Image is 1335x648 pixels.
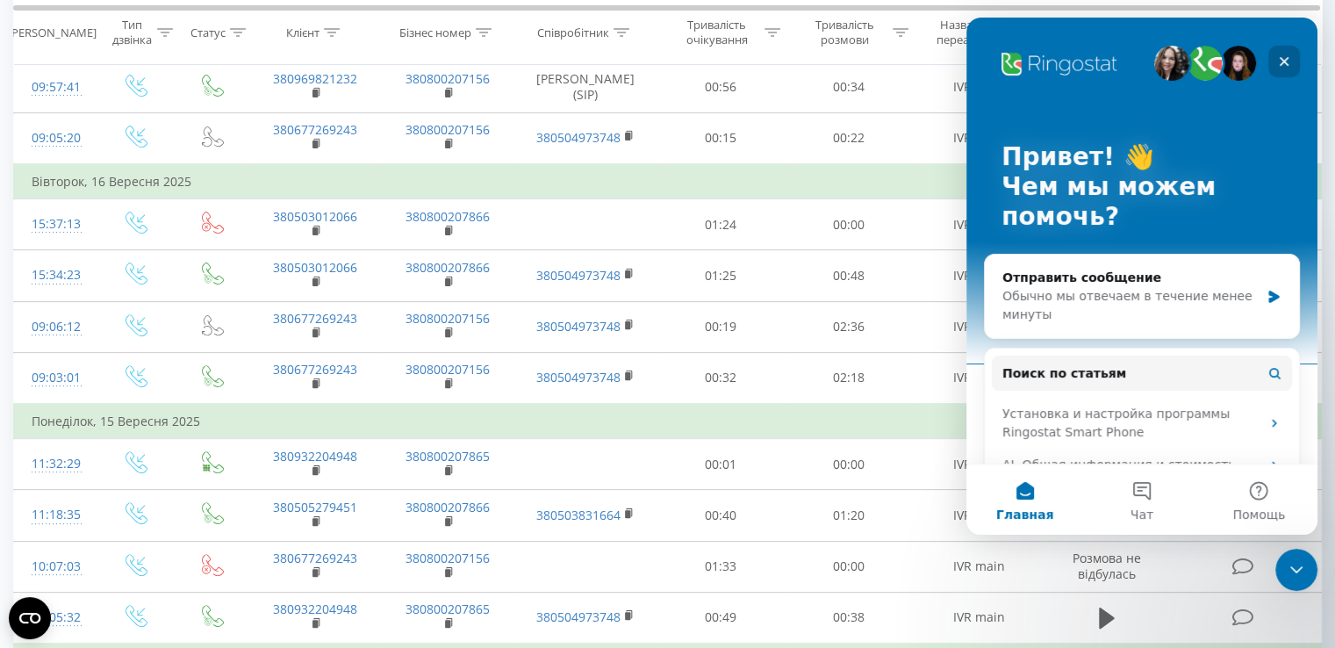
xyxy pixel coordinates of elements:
[657,301,785,352] td: 00:19
[111,18,152,48] div: Тип дзвінка
[273,499,357,515] a: 380505279451
[32,361,78,395] div: 09:03:01
[785,592,912,644] td: 00:38
[273,70,357,87] a: 380969821232
[785,352,912,404] td: 02:18
[190,25,226,40] div: Статус
[32,601,78,635] div: 09:05:32
[536,129,621,146] a: 380504973748
[273,208,357,225] a: 380503012066
[912,301,1044,352] td: IVR main
[32,207,78,241] div: 15:37:13
[912,250,1044,301] td: IVR main
[929,18,1021,48] div: Назва схеми переадресації
[912,439,1044,490] td: IVR main
[273,361,357,378] a: 380677269243
[785,301,912,352] td: 02:36
[406,361,490,378] a: 380800207156
[406,499,490,515] a: 380800207866
[912,112,1044,164] td: IVR main
[8,25,97,40] div: [PERSON_NAME]
[912,592,1044,644] td: IVR main
[32,121,78,155] div: 09:05:20
[657,541,785,592] td: 01:33
[514,61,657,112] td: [PERSON_NAME] (SIP)
[912,199,1044,250] td: IVR main
[406,208,490,225] a: 380800207866
[657,199,785,250] td: 01:24
[32,498,78,532] div: 11:18:35
[406,121,490,138] a: 380800207156
[406,601,490,617] a: 380800207865
[273,310,357,327] a: 380677269243
[286,25,319,40] div: Клієнт
[273,259,357,276] a: 380503012066
[406,259,490,276] a: 380800207866
[9,597,51,639] button: Open CMP widget
[966,18,1317,535] iframe: Intercom live chat
[912,61,1044,112] td: IVR main
[785,199,912,250] td: 00:00
[1275,549,1317,591] iframe: Intercom live chat
[657,439,785,490] td: 00:01
[657,592,785,644] td: 00:49
[673,18,761,48] div: Тривалість очікування
[1073,550,1141,582] span: Розмова не відбулась
[800,18,888,48] div: Тривалість розмови
[657,61,785,112] td: 00:56
[32,70,78,104] div: 09:57:41
[657,352,785,404] td: 00:32
[273,550,357,566] a: 380677269243
[32,258,78,292] div: 15:34:23
[657,490,785,541] td: 00:40
[536,267,621,284] a: 380504973748
[912,352,1044,404] td: IVR main
[14,404,1322,439] td: Понеділок, 15 Вересня 2025
[406,550,490,566] a: 380800207156
[536,507,621,523] a: 380503831664
[785,439,912,490] td: 00:00
[32,310,78,344] div: 09:06:12
[32,447,78,481] div: 11:32:29
[14,164,1322,199] td: Вівторок, 16 Вересня 2025
[785,61,912,112] td: 00:34
[785,541,912,592] td: 00:00
[536,608,621,625] a: 380504973748
[785,112,912,164] td: 00:22
[785,250,912,301] td: 00:48
[536,318,621,335] a: 380504973748
[657,112,785,164] td: 00:15
[536,369,621,385] a: 380504973748
[273,448,357,464] a: 380932204948
[399,25,471,40] div: Бізнес номер
[537,25,609,40] div: Співробітник
[273,121,357,138] a: 380677269243
[32,550,78,584] div: 10:07:03
[406,448,490,464] a: 380800207865
[657,250,785,301] td: 01:25
[912,490,1044,541] td: IVR main
[785,490,912,541] td: 01:20
[406,310,490,327] a: 380800207156
[273,601,357,617] a: 380932204948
